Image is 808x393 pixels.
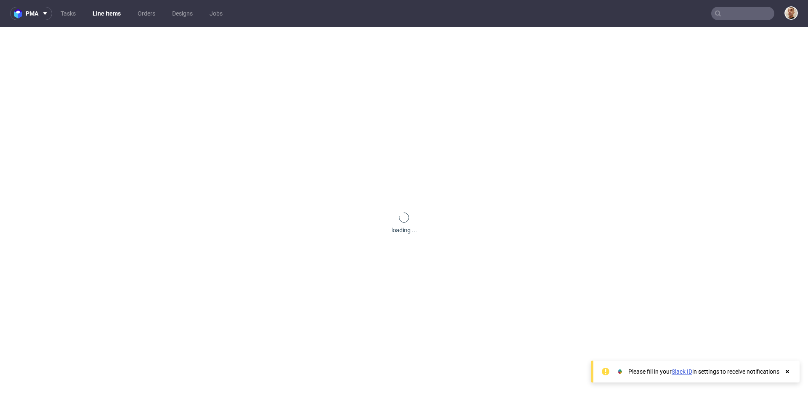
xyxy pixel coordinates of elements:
a: Orders [133,7,160,20]
img: Slack [616,367,624,376]
a: Tasks [56,7,81,20]
img: logo [14,9,26,19]
div: Please fill in your in settings to receive notifications [628,367,779,376]
a: Designs [167,7,198,20]
a: Jobs [205,7,228,20]
span: pma [26,11,38,16]
button: pma [10,7,52,20]
a: Line Items [88,7,126,20]
div: loading ... [391,226,417,234]
a: Slack ID [672,368,692,375]
img: Bartłomiej Leśniczuk [785,7,797,19]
